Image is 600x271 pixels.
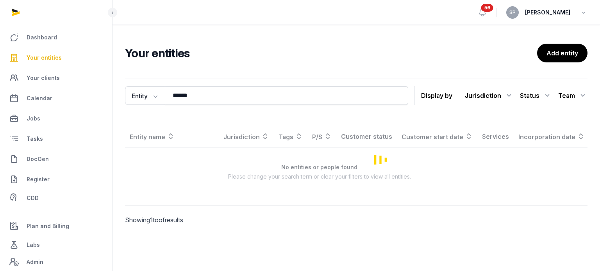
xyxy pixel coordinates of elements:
[6,69,106,87] a: Your clients
[6,48,106,67] a: Your entities
[6,89,106,108] a: Calendar
[465,89,514,102] div: Jurisdiction
[509,10,516,15] span: SP
[125,86,165,105] button: Entity
[27,134,43,143] span: Tasks
[125,46,537,60] h2: Your entities
[421,89,452,102] p: Display by
[6,217,106,236] a: Plan and Billing
[6,170,106,189] a: Register
[506,6,519,19] button: SP
[27,33,57,42] span: Dashboard
[6,190,106,206] a: CDD
[6,28,106,47] a: Dashboard
[6,129,106,148] a: Tasks
[27,114,40,123] span: Jobs
[6,150,106,168] a: DocGen
[520,89,552,102] div: Status
[537,44,587,62] a: Add entity
[6,109,106,128] a: Jobs
[27,154,49,164] span: DocGen
[27,94,52,103] span: Calendar
[27,240,40,250] span: Labs
[6,254,106,270] a: Admin
[27,257,43,267] span: Admin
[125,206,231,234] p: Showing to of results
[27,73,60,83] span: Your clients
[150,216,153,224] span: 1
[6,236,106,254] a: Labs
[27,221,69,231] span: Plan and Billing
[27,53,62,62] span: Your entities
[27,193,39,203] span: CDD
[525,8,570,17] span: [PERSON_NAME]
[27,175,50,184] span: Register
[558,89,587,102] div: Team
[481,4,493,12] span: 56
